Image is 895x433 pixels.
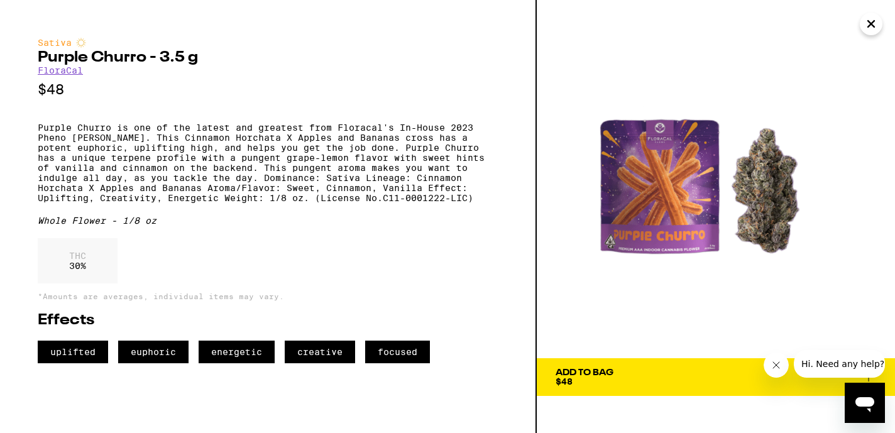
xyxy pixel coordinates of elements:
[537,358,895,396] button: Add To Bag$48
[764,353,789,378] iframe: Close message
[38,313,498,328] h2: Effects
[365,341,430,363] span: focused
[38,292,498,300] p: *Amounts are averages, individual items may vary.
[556,376,573,386] span: $48
[38,216,498,226] div: Whole Flower - 1/8 oz
[556,368,613,377] div: Add To Bag
[69,251,86,261] p: THC
[38,38,498,48] div: Sativa
[38,50,498,65] h2: Purple Churro - 3.5 g
[794,350,885,378] iframe: Message from company
[38,82,498,97] p: $48
[845,383,885,423] iframe: Button to launch messaging window
[285,341,355,363] span: creative
[118,341,189,363] span: euphoric
[76,38,86,48] img: sativaColor.svg
[199,341,275,363] span: energetic
[38,238,118,283] div: 30 %
[38,65,83,75] a: FloraCal
[860,13,882,35] button: Close
[38,341,108,363] span: uplifted
[38,123,498,203] p: Purple Churro is one of the latest and greatest from Floracal's In-House 2023 Pheno [PERSON_NAME]...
